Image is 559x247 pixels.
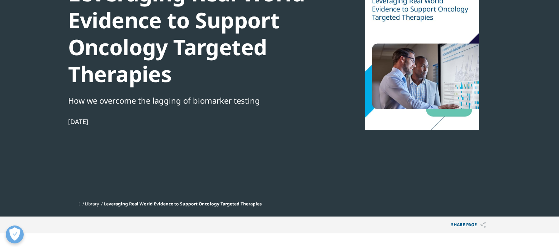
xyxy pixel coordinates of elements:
span: Leveraging Real World Evidence to Support Oncology Targeted Therapies [104,201,262,207]
img: Share PAGE [480,222,486,228]
button: Share PAGEShare PAGE [446,217,491,233]
div: [DATE] [68,117,314,126]
div: How we overcome the lagging of biomarker testing [68,94,314,106]
button: Open Preferences [6,225,24,243]
p: Share PAGE [446,217,491,233]
a: Library [85,201,99,207]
